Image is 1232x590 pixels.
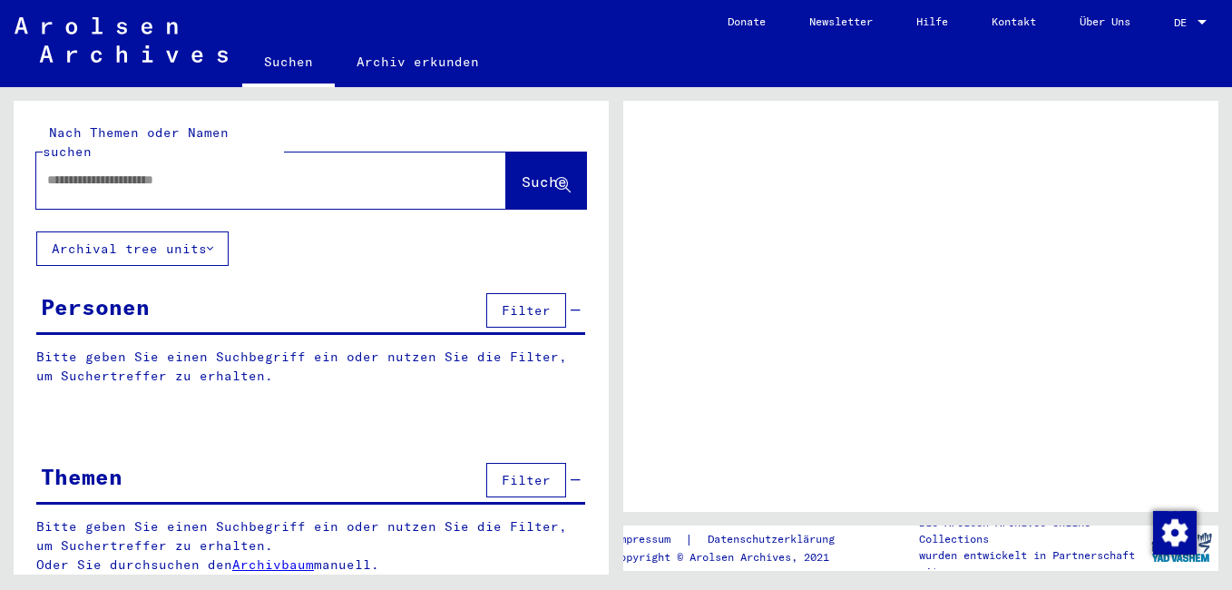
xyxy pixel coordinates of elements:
[613,549,856,565] p: Copyright © Arolsen Archives, 2021
[613,530,685,549] a: Impressum
[36,517,586,575] p: Bitte geben Sie einen Suchbegriff ein oder nutzen Sie die Filter, um Suchertreffer zu erhalten. O...
[43,124,229,160] mat-label: Nach Themen oder Namen suchen
[41,290,150,323] div: Personen
[486,293,566,328] button: Filter
[1153,511,1197,555] img: Zustimmung ändern
[522,172,567,191] span: Suche
[1174,16,1194,29] span: DE
[919,515,1144,547] p: Die Arolsen Archives Online-Collections
[502,472,551,488] span: Filter
[15,17,228,63] img: Arolsen_neg.svg
[919,547,1144,580] p: wurden entwickelt in Partnerschaft mit
[613,530,856,549] div: |
[486,463,566,497] button: Filter
[693,530,856,549] a: Datenschutzerklärung
[232,556,314,573] a: Archivbaum
[335,40,501,84] a: Archiv erkunden
[36,231,229,266] button: Archival tree units
[242,40,335,87] a: Suchen
[502,302,551,319] span: Filter
[1148,525,1216,570] img: yv_logo.png
[41,460,122,493] div: Themen
[36,348,585,386] p: Bitte geben Sie einen Suchbegriff ein oder nutzen Sie die Filter, um Suchertreffer zu erhalten.
[506,152,586,209] button: Suche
